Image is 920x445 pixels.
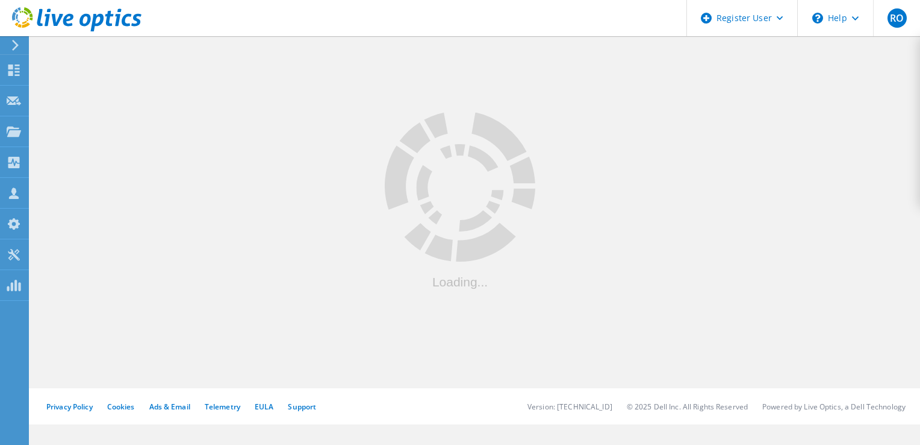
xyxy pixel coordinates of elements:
[205,402,240,412] a: Telemetry
[288,402,316,412] a: Support
[255,402,273,412] a: EULA
[762,402,906,412] li: Powered by Live Optics, a Dell Technology
[149,402,190,412] a: Ads & Email
[385,276,535,288] div: Loading...
[627,402,748,412] li: © 2025 Dell Inc. All Rights Reserved
[46,402,93,412] a: Privacy Policy
[812,13,823,24] svg: \n
[12,25,141,34] a: Live Optics Dashboard
[890,13,904,23] span: RO
[527,402,612,412] li: Version: [TECHNICAL_ID]
[107,402,135,412] a: Cookies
